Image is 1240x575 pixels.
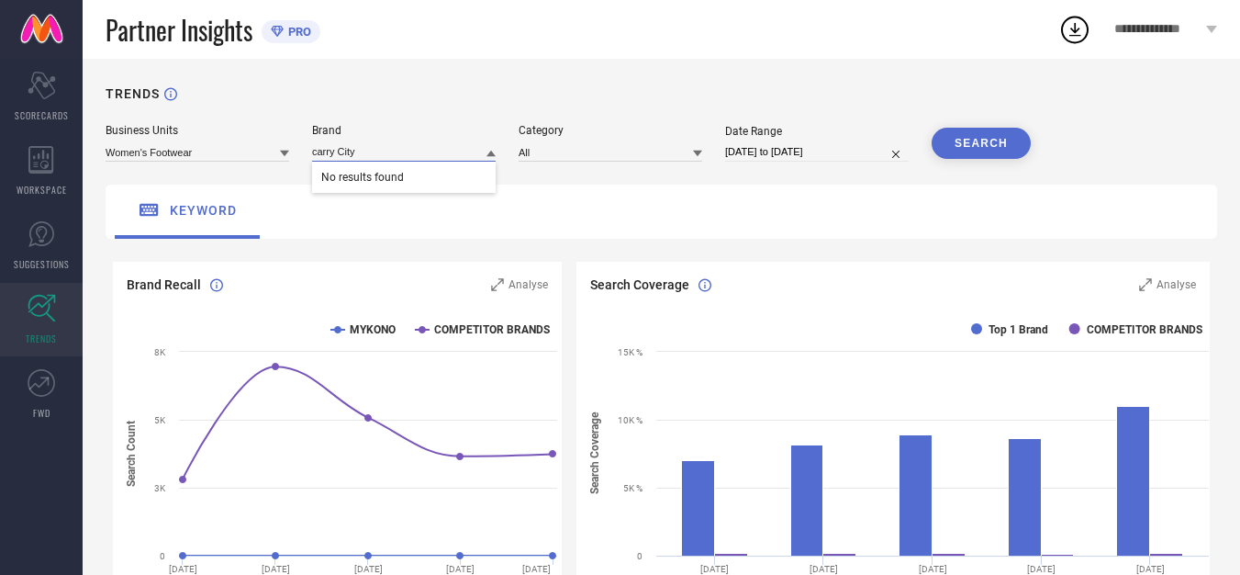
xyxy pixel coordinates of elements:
div: Open download list [1058,13,1091,46]
span: Brand Recall [127,277,201,292]
text: 10K % [618,415,642,425]
text: [DATE] [700,564,729,574]
div: Business Units [106,124,289,137]
text: 5K % [623,483,642,493]
text: MYKONO [350,323,396,336]
div: Category [519,124,702,137]
text: [DATE] [810,564,838,574]
text: 0 [637,551,642,561]
h1: TRENDS [106,86,160,101]
text: [DATE] [354,564,383,574]
span: Analyse [1156,278,1196,291]
button: SEARCH [932,128,1031,159]
text: [DATE] [1135,564,1164,574]
span: No results found [312,162,496,193]
span: WORKSPACE [17,183,67,197]
text: [DATE] [446,564,475,574]
tspan: Search Coverage [588,412,601,495]
span: PRO [284,25,311,39]
text: 0 [160,551,165,561]
div: Brand [312,124,496,137]
span: keyword [170,203,237,218]
text: [DATE] [169,564,197,574]
span: FWD [33,406,50,420]
span: SUGGESTIONS [14,257,70,271]
span: Search Coverage [590,277,689,292]
text: [DATE] [262,564,290,574]
text: 15K % [618,347,642,357]
text: COMPETITOR BRANDS [1086,323,1201,336]
text: 8K [154,347,166,357]
text: COMPETITOR BRANDS [434,323,550,336]
span: TRENDS [26,332,57,345]
svg: Zoom [1139,278,1152,291]
text: 5K [154,415,166,425]
tspan: Search Count [125,421,138,487]
div: Date Range [725,125,909,138]
text: Top 1 Brand [989,323,1048,336]
svg: Zoom [491,278,504,291]
text: 3K [154,483,166,493]
text: [DATE] [522,564,551,574]
text: [DATE] [918,564,946,574]
span: Partner Insights [106,11,252,49]
span: Analyse [508,278,548,291]
span: SCORECARDS [15,108,69,122]
input: Select date range [725,142,909,162]
text: [DATE] [1027,564,1056,574]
